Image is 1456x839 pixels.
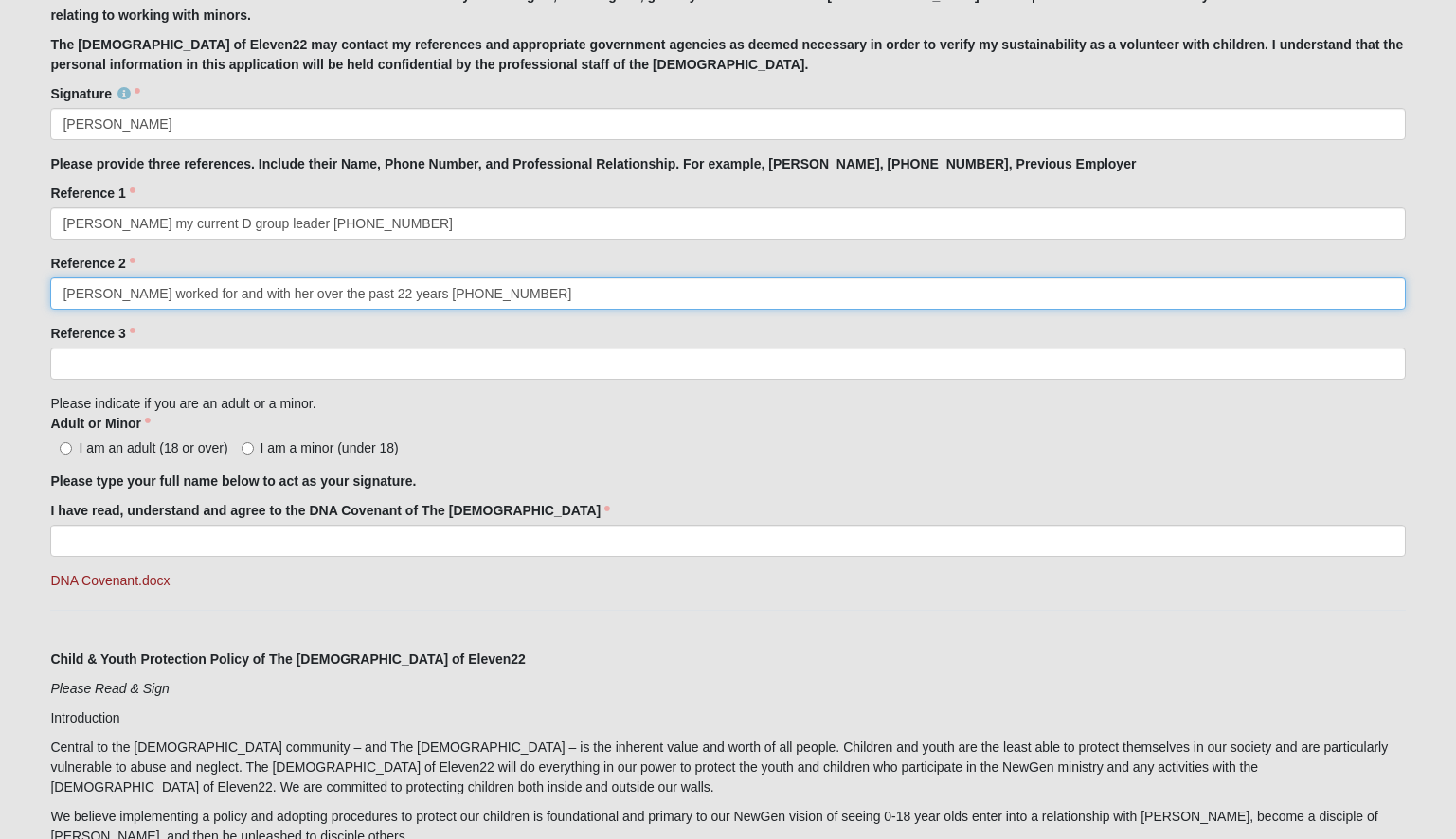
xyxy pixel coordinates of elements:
[261,440,399,455] span: I am a minor (under 18)
[60,442,72,455] input: I am an adult (18 or over)
[50,708,1405,728] p: Introduction
[242,442,254,455] input: I am a minor (under 18)
[50,681,169,696] i: Please Read & Sign
[50,414,151,433] label: Adult or Minor
[50,84,140,103] label: Signature
[50,501,610,520] label: I have read, understand and agree to the DNA Covenant of The [DEMOGRAPHIC_DATA]
[50,473,416,489] strong: Please type your full name below to act as your signature.
[50,184,135,203] label: Reference 1
[79,440,227,455] span: I am an adult (18 or over)
[50,324,135,343] label: Reference 3
[50,37,1403,72] strong: The [DEMOGRAPHIC_DATA] of Eleven22 may contact my references and appropriate government agencies ...
[50,156,1136,171] strong: Please provide three references. Include their Name, Phone Number, and Professional Relationship....
[50,738,1405,797] p: Central to the [DEMOGRAPHIC_DATA] community – and The [DEMOGRAPHIC_DATA] – is the inherent value ...
[50,254,135,273] label: Reference 2
[50,573,170,588] a: DNA Covenant.docx
[50,652,525,667] strong: Child & Youth Protection Policy of The [DEMOGRAPHIC_DATA] of Eleven22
